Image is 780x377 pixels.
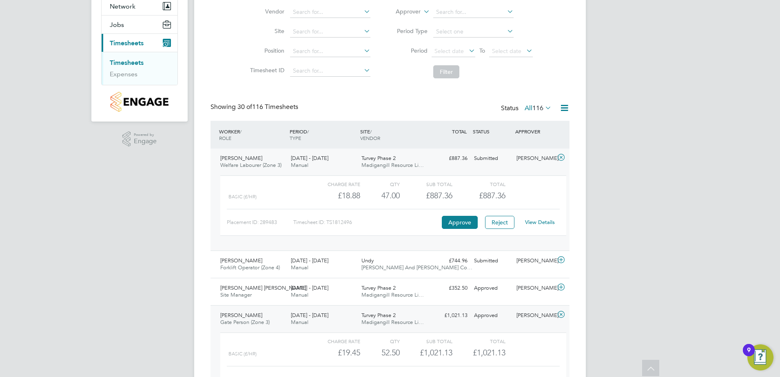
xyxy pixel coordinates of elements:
[492,47,521,55] span: Select date
[434,47,464,55] span: Select date
[485,216,514,229] button: Reject
[360,336,400,346] div: QTY
[473,348,505,357] span: £1,021.13
[400,179,452,189] div: Sub Total
[428,254,471,268] div: £744.96
[384,8,421,16] label: Approver
[400,189,452,202] div: £887.36
[361,155,396,162] span: Turvey Phase 2
[477,45,487,56] span: To
[237,103,298,111] span: 116 Timesheets
[358,124,429,145] div: SITE
[220,312,262,319] span: [PERSON_NAME]
[428,152,471,165] div: £887.36
[452,128,467,135] span: TOTAL
[400,336,452,346] div: Sub Total
[111,92,168,112] img: countryside-properties-logo-retina.png
[433,65,459,78] button: Filter
[134,138,157,145] span: Engage
[237,103,252,111] span: 30 of
[433,26,514,38] input: Select one
[433,7,514,18] input: Search for...
[220,284,306,291] span: [PERSON_NAME] [PERSON_NAME]
[290,26,370,38] input: Search for...
[452,336,505,346] div: Total
[747,344,773,370] button: Open Resource Center, 9 new notifications
[361,257,374,264] span: Undy
[228,194,257,200] span: Basic (£/HR)
[290,135,301,141] span: TYPE
[479,191,505,200] span: £887.36
[248,67,284,74] label: Timesheet ID
[290,46,370,57] input: Search for...
[307,128,309,135] span: /
[532,104,543,112] span: 116
[513,254,556,268] div: [PERSON_NAME]
[361,312,396,319] span: Turvey Phase 2
[110,2,135,10] span: Network
[513,152,556,165] div: [PERSON_NAME]
[391,47,428,54] label: Period
[428,309,471,322] div: £1,021.13
[370,128,372,135] span: /
[513,124,556,139] div: APPROVER
[291,257,328,264] span: [DATE] - [DATE]
[101,92,178,112] a: Go to home page
[110,21,124,29] span: Jobs
[291,162,308,169] span: Manual
[471,309,513,322] div: Approved
[110,59,144,67] a: Timesheets
[291,264,308,271] span: Manual
[288,124,358,145] div: PERIOD
[360,189,400,202] div: 47.00
[308,179,360,189] div: Charge rate
[513,282,556,295] div: [PERSON_NAME]
[290,7,370,18] input: Search for...
[308,189,360,202] div: £18.88
[513,309,556,322] div: [PERSON_NAME]
[360,346,400,359] div: 52.50
[220,162,281,169] span: Welfare Labourer (Zone 3)
[291,284,328,291] span: [DATE] - [DATE]
[293,216,440,229] div: Timesheet ID: TS1812496
[110,70,137,78] a: Expenses
[428,282,471,295] div: £352.50
[110,39,144,47] span: Timesheets
[228,351,257,357] span: Basic (£/HR)
[102,16,177,33] button: Jobs
[122,131,157,147] a: Powered byEngage
[452,179,505,189] div: Total
[220,291,252,298] span: Site Manager
[291,155,328,162] span: [DATE] - [DATE]
[525,104,552,112] label: All
[361,284,396,291] span: Turvey Phase 2
[442,216,478,229] button: Approve
[471,282,513,295] div: Approved
[471,254,513,268] div: Submitted
[308,346,360,359] div: £19.45
[471,124,513,139] div: STATUS
[220,257,262,264] span: [PERSON_NAME]
[360,135,380,141] span: VENDOR
[360,179,400,189] div: QTY
[361,264,472,271] span: [PERSON_NAME] And [PERSON_NAME] Co…
[219,135,231,141] span: ROLE
[217,124,288,145] div: WORKER
[220,319,270,326] span: Gate Person (Zone 3)
[248,47,284,54] label: Position
[747,350,751,361] div: 9
[400,346,452,359] div: £1,021.13
[361,162,424,169] span: Madigangill Resource Li…
[291,291,308,298] span: Manual
[248,27,284,35] label: Site
[102,34,177,52] button: Timesheets
[248,8,284,15] label: Vendor
[220,264,280,271] span: Forklift Operator (Zone 4)
[227,216,293,229] div: Placement ID: 289483
[240,128,242,135] span: /
[471,152,513,165] div: Submitted
[361,319,424,326] span: Madigangill Resource Li…
[102,52,177,85] div: Timesheets
[290,65,370,77] input: Search for...
[211,103,300,111] div: Showing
